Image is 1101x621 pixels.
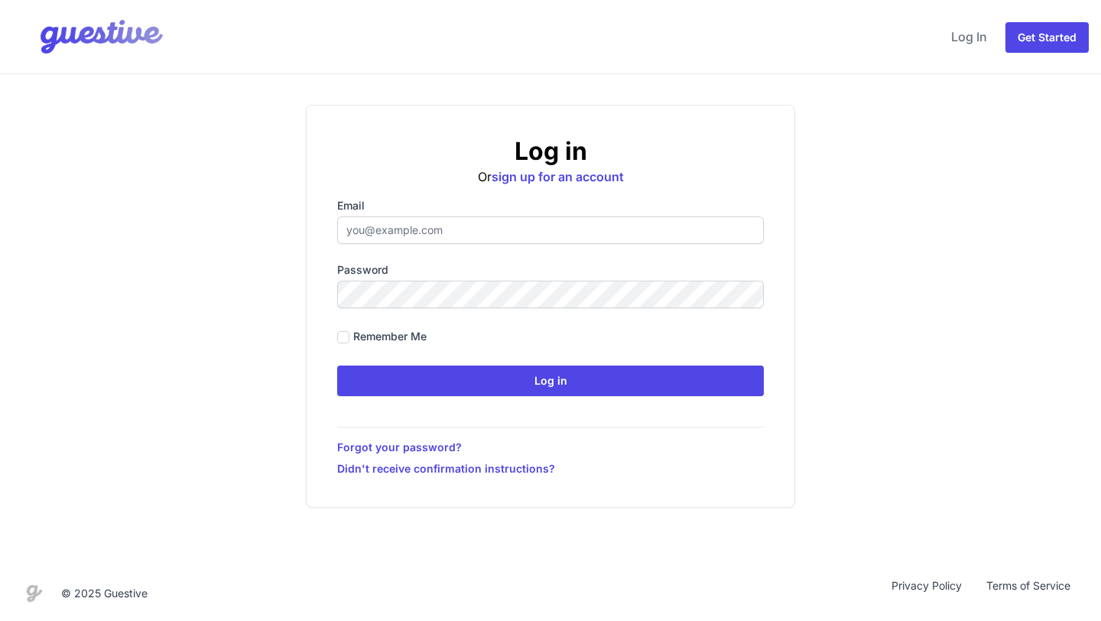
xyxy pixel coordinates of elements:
img: Your Company [12,6,167,67]
label: Email [337,198,764,213]
a: Didn't receive confirmation instructions? [337,461,764,476]
a: sign up for an account [492,169,624,184]
label: Password [337,262,764,278]
a: Log In [945,18,993,55]
input: you@example.com [337,216,764,244]
div: Or [337,136,764,186]
a: Privacy Policy [879,578,974,609]
a: Forgot your password? [337,440,764,455]
a: Get Started [1005,22,1089,53]
div: © 2025 Guestive [61,586,148,601]
input: Log in [337,366,764,396]
label: Remember me [353,329,427,344]
h2: Log in [337,136,764,167]
a: Terms of Service [974,578,1083,609]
